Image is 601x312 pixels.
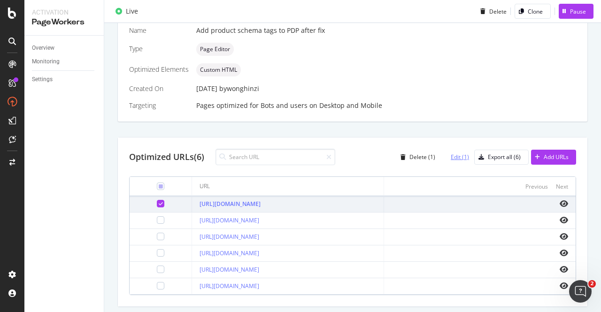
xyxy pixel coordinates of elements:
[474,150,529,165] button: Export all (6)
[219,84,259,93] div: by wonghinzi
[477,4,507,19] button: Delete
[200,46,230,52] span: Page Editor
[488,153,521,161] div: Export all (6)
[200,266,259,274] a: [URL][DOMAIN_NAME]
[489,7,507,15] div: Delete
[129,44,189,53] div: Type
[200,249,259,257] a: [URL][DOMAIN_NAME]
[570,7,586,15] div: Pause
[126,7,138,16] div: Live
[451,153,469,161] div: Edit (1)
[32,43,54,53] div: Overview
[560,200,568,207] i: eye
[129,26,189,35] div: Name
[216,149,335,165] input: Search URL
[200,67,237,73] span: Custom HTML
[196,26,576,35] div: Add product schema tags to PDP after fix
[32,17,96,28] div: PageWorkers
[200,233,259,241] a: [URL][DOMAIN_NAME]
[528,7,543,15] div: Clone
[394,152,438,161] button: Delete (1)
[556,181,568,192] button: Next
[560,216,568,224] i: eye
[196,84,576,93] div: [DATE]
[560,282,568,289] i: eye
[200,182,210,190] div: URL
[196,101,576,110] div: Pages optimized for on
[32,75,53,84] div: Settings
[560,266,568,273] i: eye
[544,153,569,161] div: Add URLs
[129,65,189,74] div: Optimized Elements
[200,200,261,208] a: [URL][DOMAIN_NAME]
[32,57,97,67] a: Monitoring
[560,233,568,240] i: eye
[525,181,548,192] button: Previous
[32,57,60,67] div: Monitoring
[196,43,234,56] div: neutral label
[569,280,592,303] iframe: Intercom live chat
[129,84,189,93] div: Created On
[525,183,548,190] div: Previous
[409,153,435,161] div: Delete (1)
[32,8,96,17] div: Activation
[261,101,308,110] div: Bots and users
[200,282,259,290] a: [URL][DOMAIN_NAME]
[440,152,472,161] button: Edit (1)
[196,63,241,76] div: neutral label
[129,101,189,110] div: Targeting
[32,43,97,53] a: Overview
[200,216,259,224] a: [URL][DOMAIN_NAME]
[560,249,568,257] i: eye
[556,183,568,190] div: Next
[588,280,596,288] span: 2
[32,75,97,84] a: Settings
[515,4,551,19] button: Clone
[319,101,382,110] div: Desktop and Mobile
[559,4,593,19] button: Pause
[129,151,204,163] div: Optimized URLs (6)
[531,150,576,165] button: Add URLs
